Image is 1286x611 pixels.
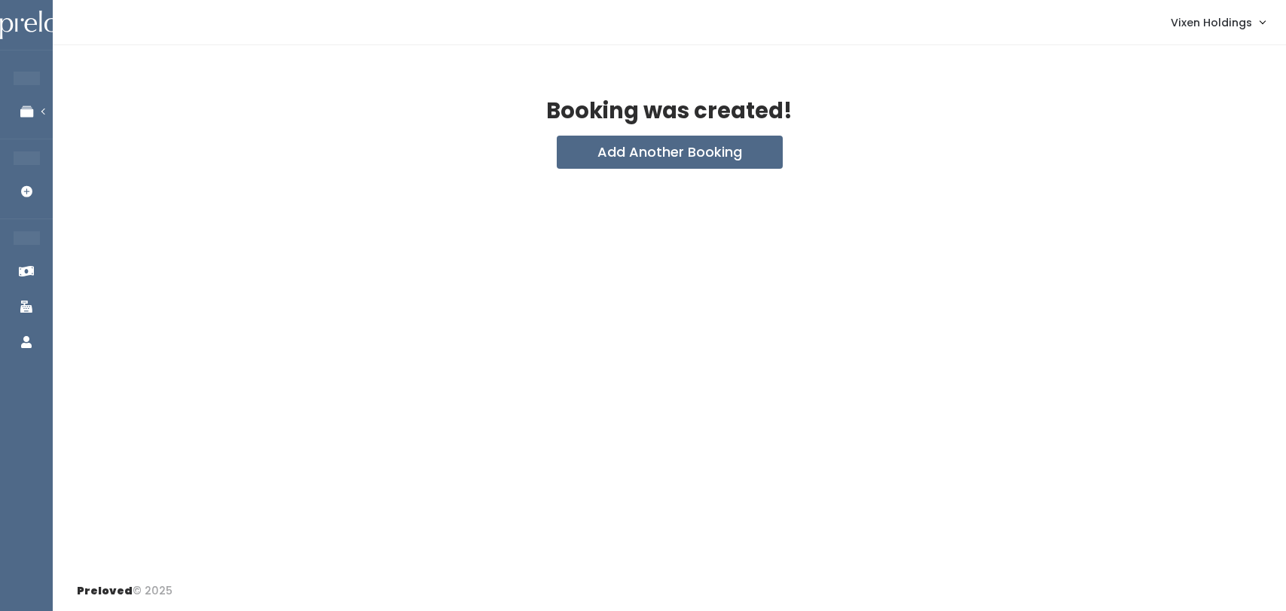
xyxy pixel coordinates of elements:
div: © 2025 [77,571,173,599]
span: Vixen Holdings [1171,14,1252,31]
span: Preloved [77,583,133,598]
button: Add Another Booking [557,136,783,169]
a: Vixen Holdings [1156,6,1280,38]
h2: Booking was created! [546,99,793,124]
